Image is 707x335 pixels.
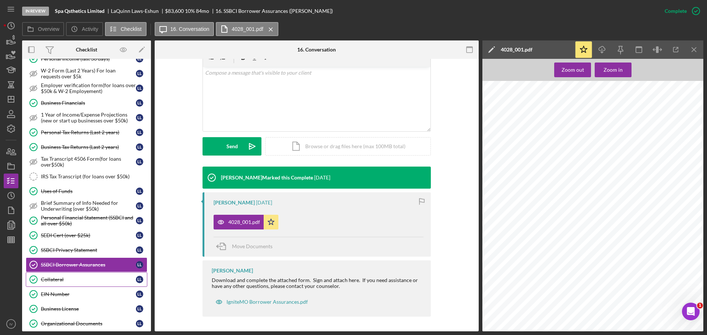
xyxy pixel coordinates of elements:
[38,26,59,32] label: Overview
[136,261,143,268] div: L L
[26,287,147,302] a: EIN NumberLL
[682,303,700,320] iframe: Intercom live chat
[41,129,136,135] div: Personal Tax Returns (Last 2 years)
[314,175,330,181] time: 2025-09-24 19:06
[228,219,260,225] div: 4028_001.pdf
[26,257,147,272] a: SSBCI Borrower AssurancesLL
[41,100,136,106] div: Business Financials
[136,305,143,313] div: L L
[121,26,142,32] label: Checklist
[165,8,184,14] div: $83,600
[26,81,147,96] a: Employer verification form(for loans over $50k & W-2 Employement)LL
[26,154,147,169] a: Tax Transcript 4506 Form(for loans over$50k)LL
[9,322,13,326] text: IV
[604,63,623,77] div: Zoom in
[155,22,214,36] button: 16. Conversation
[136,276,143,283] div: L L
[41,321,136,327] div: Organizational Documents
[136,291,143,298] div: L L
[221,175,313,181] div: [PERSON_NAME] Marked this Complete
[136,85,143,92] div: L L
[82,26,98,32] label: Activity
[665,4,687,18] div: Complete
[136,55,143,63] div: L L
[41,277,136,282] div: Collateral
[212,277,423,289] div: Download and complete the attached form. Sign and attach here. If you need assistance or have any...
[215,8,333,14] div: 16. SSBCI Borrower Assurances ([PERSON_NAME])
[41,200,136,212] div: Brief Summary of Info Needed for Underwriting (over $50k)
[136,114,143,121] div: L L
[136,129,143,136] div: L L
[232,243,272,249] span: Move Documents
[41,68,136,79] div: W-2 Form (Last 2 Years) For loan requests over $5k
[136,246,143,254] div: L L
[136,217,143,224] div: L L
[136,320,143,327] div: L L
[41,112,136,124] div: 1 Year of Income/Expense Projections (new or start up businesses over $50k)
[554,63,591,77] button: Zoom out
[41,174,147,179] div: IRS Tax Transcript (for loans over $50k)
[41,232,136,238] div: SEDI Cert (over $25k)
[212,268,253,274] div: [PERSON_NAME]
[136,143,143,151] div: L L
[214,215,278,229] button: 4028_001.pdf
[170,26,210,32] label: 16. Conversation
[26,228,147,243] a: SEDI Cert (over $25k)LL
[76,47,97,53] div: Checklist
[41,291,136,297] div: EIN Number
[26,96,147,110] a: Business FinancialsLL
[41,188,136,194] div: Uses of Funds
[26,243,147,257] a: SSBCI Privacy StatementLL
[196,8,209,14] div: 84 mo
[185,8,195,14] div: 10 %
[22,22,64,36] button: Overview
[55,8,105,14] b: Spa Qsthetics Limited
[26,199,147,213] a: Brief Summary of Info Needed for Underwriting (over $50k)LL
[26,51,147,66] a: Personal Income (last 30 days)LL
[26,272,147,287] a: CollateralLL
[22,7,49,16] div: In Review
[136,232,143,239] div: L L
[212,295,312,309] button: IgniteMO Borrower Assurances.pdf
[26,302,147,316] a: Business LicenseLL
[26,184,147,199] a: Uses of FundsLL
[214,200,255,206] div: [PERSON_NAME]
[26,66,147,81] a: W-2 Form (Last 2 Years) For loan requests over $5kLL
[41,156,136,168] div: Tax Transcript 4506 Form(for loans over$50k)
[697,303,703,309] span: 1
[232,26,263,32] label: 4028_001.pdf
[297,47,336,53] div: 16. Conversation
[105,22,147,36] button: Checklist
[562,63,584,77] div: Zoom out
[136,188,143,195] div: L L
[41,56,136,62] div: Personal Income (last 30 days)
[657,4,703,18] button: Complete
[203,137,261,156] button: Send
[26,140,147,154] a: Business Tax Returns (Last 2 years)LL
[136,158,143,165] div: L L
[595,63,632,77] button: Zoom in
[26,110,147,125] a: 1 Year of Income/Expense Projections (new or start up businesses over $50k)LL
[41,247,136,253] div: SSBCI Privacy Statement
[26,125,147,140] a: Personal Tax Returns (Last 2 years)LL
[111,8,165,14] div: LaQuinn Laws-Eshun
[66,22,103,36] button: Activity
[26,213,147,228] a: Personal Financial Statement (SSBCI and all over $50k)LL
[26,169,147,184] a: IRS Tax Transcript (for loans over $50k)
[136,70,143,77] div: L L
[41,262,136,268] div: SSBCI Borrower Assurances
[216,22,278,36] button: 4028_001.pdf
[214,237,280,256] button: Move Documents
[4,317,18,331] button: IV
[226,137,238,156] div: Send
[41,82,136,94] div: Employer verification form(for loans over $50k & W-2 Employement)
[26,316,147,331] a: Organizational DocumentsLL
[136,202,143,210] div: L L
[256,200,272,206] time: 2025-09-24 19:06
[41,306,136,312] div: Business License
[41,144,136,150] div: Business Tax Returns (Last 2 years)
[501,47,532,53] div: 4028_001.pdf
[136,99,143,107] div: L L
[226,299,308,305] div: IgniteMO Borrower Assurances.pdf
[41,215,136,227] div: Personal Financial Statement (SSBCI and all over $50k)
